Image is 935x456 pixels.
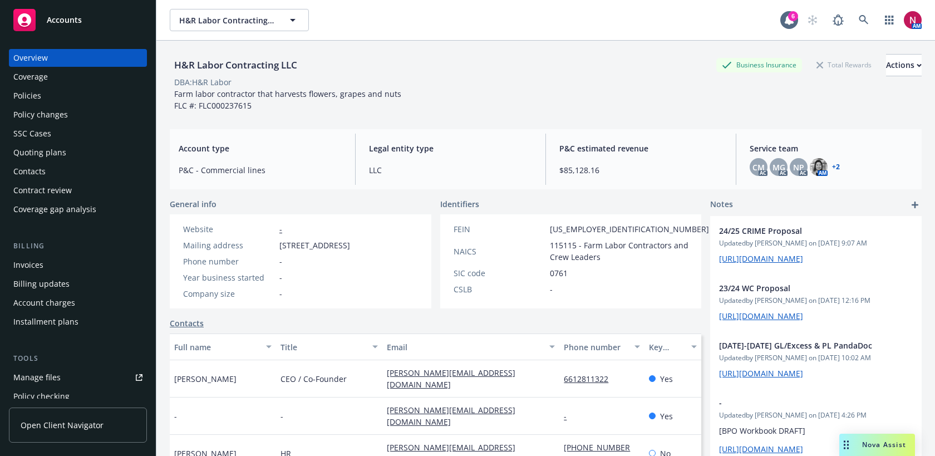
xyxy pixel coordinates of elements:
button: Full name [170,334,276,360]
a: Coverage gap analysis [9,200,147,218]
span: Updated by [PERSON_NAME] on [DATE] 10:02 AM [719,353,913,363]
a: Billing updates [9,275,147,293]
div: CSLB [454,283,545,295]
span: Updated by [PERSON_NAME] on [DATE] 9:07 AM [719,238,913,248]
span: P&C estimated revenue [559,143,722,154]
span: 24/25 CRIME Proposal [719,225,884,237]
span: Yes [660,373,673,385]
span: Notes [710,198,733,212]
div: Phone number [564,341,628,353]
a: SSC Cases [9,125,147,143]
span: 0761 [550,267,568,279]
div: 23/24 WC ProposalUpdatedby [PERSON_NAME] on [DATE] 12:16 PM[URL][DOMAIN_NAME] [710,273,922,331]
span: - [719,397,884,409]
div: Title [280,341,366,353]
div: Coverage [13,68,48,86]
div: Full name [174,341,259,353]
div: Key contact [649,341,685,353]
span: CEO / Co-Founder [280,373,347,385]
span: [STREET_ADDRESS] [279,239,350,251]
span: - [550,283,553,295]
a: +2 [832,164,840,170]
span: - [279,272,282,283]
div: Contract review [13,182,72,199]
a: Manage files [9,369,147,386]
span: MG [772,161,785,173]
div: Drag to move [839,434,853,456]
span: NP [793,161,804,173]
button: Email [382,334,559,360]
span: Accounts [47,16,82,24]
div: DBA: H&R Labor [174,76,232,88]
div: Billing updates [13,275,70,293]
span: Legal entity type [369,143,532,154]
a: Invoices [9,256,147,274]
a: [PERSON_NAME][EMAIL_ADDRESS][DOMAIN_NAME] [387,405,515,427]
a: Policy changes [9,106,147,124]
span: Identifiers [440,198,479,210]
span: [PERSON_NAME] [174,373,237,385]
div: SSC Cases [13,125,51,143]
div: Contacts [13,163,46,180]
a: [URL][DOMAIN_NAME] [719,253,803,264]
a: [URL][DOMAIN_NAME] [719,311,803,321]
div: FEIN [454,223,545,235]
div: Account charges [13,294,75,312]
div: Company size [183,288,275,300]
span: CM [752,161,765,173]
div: Email [387,341,543,353]
a: Start snowing [801,9,824,31]
div: NAICS [454,246,545,257]
span: P&C - Commercial lines [179,164,342,176]
span: Account type [179,143,342,154]
span: Farm labor contractor that harvests flowers, grapes and nuts FLC #: FLC000237615 [174,89,401,111]
span: $85,128.16 [559,164,722,176]
span: - [279,256,282,267]
a: - [564,411,575,421]
a: Report a Bug [827,9,849,31]
div: Actions [886,55,922,76]
div: Installment plans [13,313,78,331]
button: Key contact [644,334,701,360]
span: H&R Labor Contracting LLC [179,14,275,26]
div: Manage files [13,369,61,386]
div: Coverage gap analysis [13,200,96,218]
div: 6 [788,9,798,19]
a: add [908,198,922,212]
a: Coverage [9,68,147,86]
button: Actions [886,54,922,76]
div: Phone number [183,256,275,267]
div: Mailing address [183,239,275,251]
button: Phone number [559,334,644,360]
span: Nova Assist [862,440,906,449]
span: General info [170,198,216,210]
a: 6612811322 [564,374,617,384]
a: - [279,224,282,234]
a: [URL][DOMAIN_NAME] [719,368,803,379]
img: photo [904,11,922,29]
span: - [280,410,283,422]
button: Title [276,334,382,360]
span: [DATE]-[DATE] GL/Excess & PL PandaDoc [719,340,884,351]
span: - [279,288,282,300]
div: Policy checking [13,388,70,405]
a: Overview [9,49,147,67]
button: Nova Assist [839,434,915,456]
span: - [174,410,177,422]
div: Invoices [13,256,43,274]
div: Tools [9,353,147,364]
a: Contract review [9,182,147,199]
span: 115115 - Farm Labor Contractors and Crew Leaders [550,239,709,263]
span: 23/24 WC Proposal [719,282,884,294]
div: Website [183,223,275,235]
a: Switch app [878,9,900,31]
div: Overview [13,49,48,67]
div: Policies [13,87,41,105]
a: Policy checking [9,388,147,405]
div: [DATE]-[DATE] GL/Excess & PL PandaDocUpdatedby [PERSON_NAME] on [DATE] 10:02 AM[URL][DOMAIN_NAME] [710,331,922,388]
span: Yes [660,410,673,422]
span: LLC [369,164,532,176]
a: Quoting plans [9,144,147,161]
div: Quoting plans [13,144,66,161]
a: Installment plans [9,313,147,331]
